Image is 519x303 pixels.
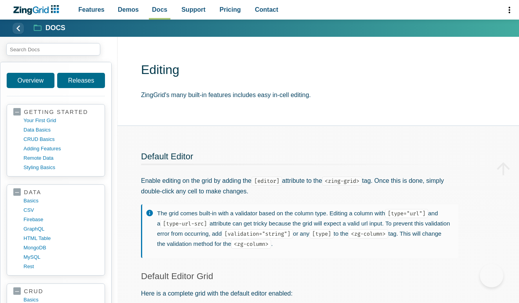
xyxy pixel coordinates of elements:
[13,108,98,116] a: getting started
[141,288,458,299] p: Here is a complete grid with the default editor enabled:
[24,243,98,252] a: MongoDB
[141,271,213,281] a: Default Editor Grid
[24,224,98,234] a: GraphQL
[24,144,98,153] a: adding features
[24,262,98,271] a: rest
[24,234,98,243] a: HTML table
[141,175,458,197] p: Enable editing on the grid by adding the attribute to the tag. Once this is done, simply double-c...
[231,240,271,249] code: <zg-column>
[322,177,362,186] code: <zing-grid>
[181,4,205,15] span: Support
[141,90,506,100] p: ZingGrid's many built-in features includes easy in-cell editing.
[385,209,428,218] code: [type="url"]
[24,135,98,144] a: CRUD basics
[13,288,98,295] a: crud
[57,73,105,88] a: Releases
[24,252,98,262] a: MySQL
[152,4,167,15] span: Docs
[222,229,293,238] code: [validation="string"]
[220,4,241,15] span: Pricing
[118,4,139,15] span: Demos
[13,5,63,15] a: ZingChart Logo. Click to return to the homepage
[78,4,105,15] span: Features
[24,125,98,135] a: data basics
[255,4,278,15] span: Contact
[348,229,388,238] code: <zg-column>
[24,153,98,163] a: remote data
[13,189,98,196] a: data
[45,25,65,32] strong: Docs
[24,206,98,215] a: CSV
[24,196,98,206] a: basics
[24,215,98,224] a: firebase
[251,177,282,186] code: [editor]
[157,208,450,249] p: The grid comes built-in with a validator based on the column type. Editing a column with and a at...
[160,219,210,228] code: [type-url-src]
[24,163,98,172] a: styling basics
[141,62,506,79] h1: Editing
[480,264,503,287] iframe: Toggle Customer Support
[34,23,65,33] a: Docs
[141,151,193,161] a: Default Editor
[6,43,100,56] input: search input
[7,73,54,88] a: Overview
[309,229,334,238] code: [type]
[24,116,98,125] a: your first grid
